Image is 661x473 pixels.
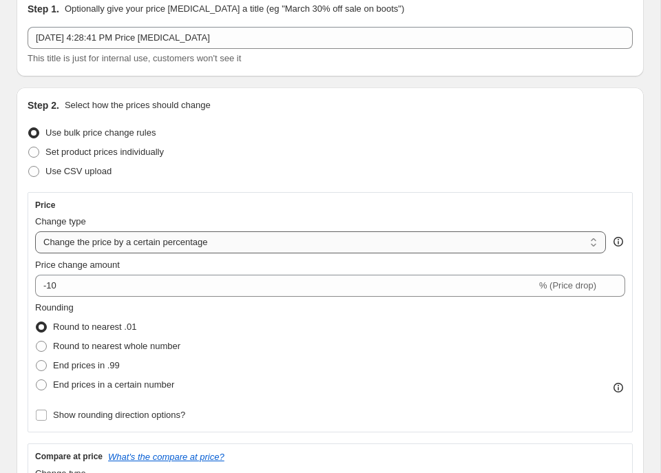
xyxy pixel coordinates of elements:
span: Use CSV upload [45,166,112,176]
p: Optionally give your price [MEDICAL_DATA] a title (eg "March 30% off sale on boots") [65,2,404,16]
span: % (Price drop) [539,280,596,291]
span: Round to nearest whole number [53,341,180,351]
h2: Step 2. [28,98,59,112]
input: 30% off holiday sale [28,27,633,49]
span: Change type [35,216,86,227]
span: Use bulk price change rules [45,127,156,138]
p: Select how the prices should change [65,98,211,112]
span: End prices in a certain number [53,379,174,390]
span: This title is just for internal use, customers won't see it [28,53,241,63]
div: help [611,235,625,249]
input: -15 [35,275,536,297]
span: Show rounding direction options? [53,410,185,420]
h2: Step 1. [28,2,59,16]
button: What's the compare at price? [108,452,224,462]
h3: Compare at price [35,451,103,462]
span: Set product prices individually [45,147,164,157]
h3: Price [35,200,55,211]
span: End prices in .99 [53,360,120,370]
span: Price change amount [35,260,120,270]
span: Round to nearest .01 [53,322,136,332]
span: Rounding [35,302,74,313]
